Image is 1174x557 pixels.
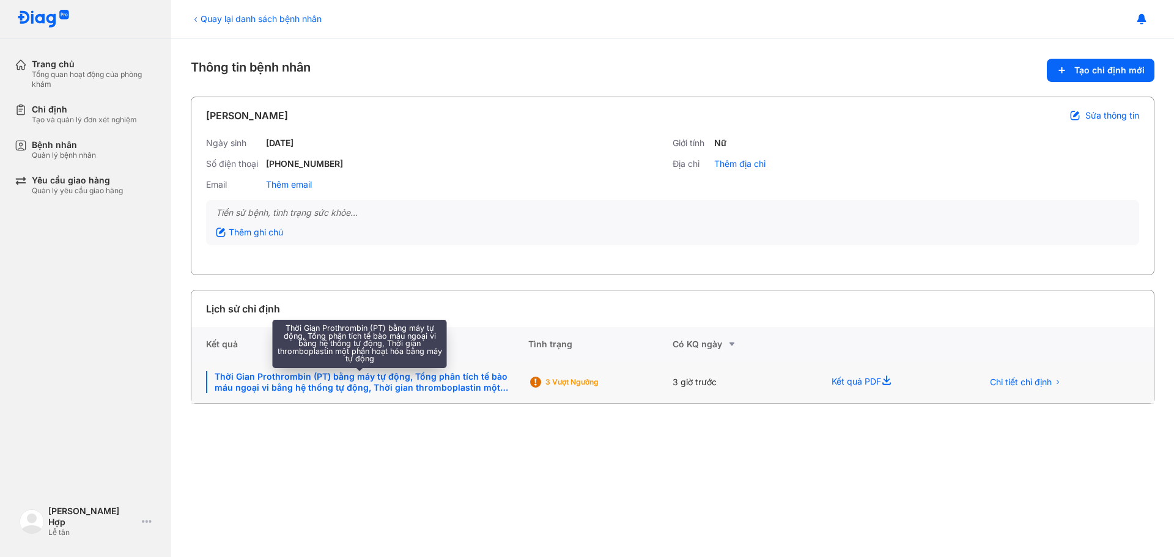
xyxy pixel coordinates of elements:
[32,150,96,160] div: Quản lý bệnh nhân
[32,104,137,115] div: Chỉ định
[817,361,967,404] div: Kết quả PDF
[673,138,709,149] div: Giới tính
[17,10,70,29] img: logo
[191,327,528,361] div: Kết quả
[528,327,673,361] div: Tình trạng
[545,377,643,387] div: 3 Vượt ngưỡng
[216,227,283,238] div: Thêm ghi chú
[32,115,137,125] div: Tạo và quản lý đơn xét nghiệm
[206,301,280,316] div: Lịch sử chỉ định
[20,509,44,534] img: logo
[266,138,293,149] div: [DATE]
[266,179,312,190] div: Thêm email
[266,158,343,169] div: [PHONE_NUMBER]
[32,139,96,150] div: Bệnh nhân
[206,138,261,149] div: Ngày sinh
[206,179,261,190] div: Email
[191,59,1154,82] div: Thông tin bệnh nhân
[673,361,817,404] div: 3 giờ trước
[673,158,709,169] div: Địa chỉ
[673,337,817,352] div: Có KQ ngày
[32,59,157,70] div: Trang chủ
[714,158,766,169] div: Thêm địa chỉ
[983,373,1069,391] button: Chi tiết chỉ định
[206,158,261,169] div: Số điện thoại
[206,371,514,393] div: Thời Gian Prothrombin (PT) bằng máy tự động, Tổng phân tích tế bào máu ngoại vi bằng hệ thống tự ...
[1047,59,1154,82] button: Tạo chỉ định mới
[1085,110,1139,121] span: Sửa thông tin
[48,506,137,528] div: [PERSON_NAME] Hợp
[714,138,726,149] div: Nữ
[216,207,1129,218] div: Tiền sử bệnh, tình trạng sức khỏe...
[48,528,137,537] div: Lễ tân
[32,175,123,186] div: Yêu cầu giao hàng
[990,377,1052,388] span: Chi tiết chỉ định
[32,70,157,89] div: Tổng quan hoạt động của phòng khám
[206,108,288,123] div: [PERSON_NAME]
[191,12,322,25] div: Quay lại danh sách bệnh nhân
[32,186,123,196] div: Quản lý yêu cầu giao hàng
[1074,65,1145,76] span: Tạo chỉ định mới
